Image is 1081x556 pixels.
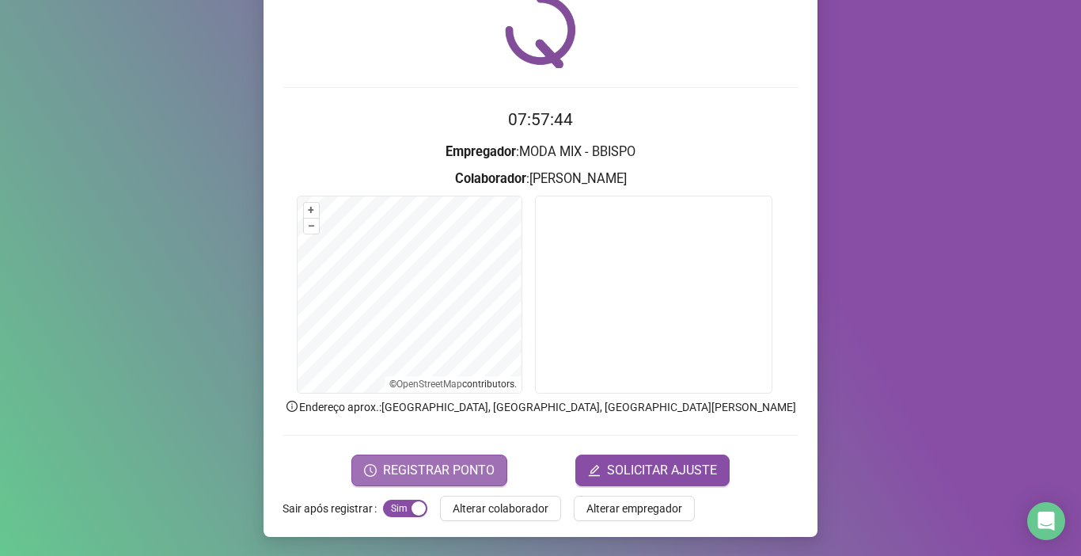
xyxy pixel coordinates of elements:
span: REGISTRAR PONTO [383,461,495,480]
button: Alterar colaborador [440,496,561,521]
span: edit [588,464,601,477]
li: © contributors. [389,379,517,390]
time: 07:57:44 [508,110,573,129]
strong: Empregador [446,144,516,159]
h3: : MODA MIX - BBISPO [283,142,798,162]
button: – [304,219,319,234]
span: clock-circle [364,464,377,477]
span: Alterar empregador [586,500,682,517]
button: editSOLICITAR AJUSTE [575,455,730,486]
label: Sair após registrar [283,496,383,521]
button: + [304,203,319,218]
span: Alterar colaborador [453,500,548,517]
button: Alterar empregador [574,496,695,521]
div: Open Intercom Messenger [1027,502,1065,540]
strong: Colaborador [455,171,526,186]
span: info-circle [285,399,299,413]
p: Endereço aprox. : [GEOGRAPHIC_DATA], [GEOGRAPHIC_DATA], [GEOGRAPHIC_DATA][PERSON_NAME] [283,398,798,416]
a: OpenStreetMap [396,379,462,390]
button: REGISTRAR PONTO [351,455,507,486]
span: SOLICITAR AJUSTE [607,461,717,480]
h3: : [PERSON_NAME] [283,169,798,189]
